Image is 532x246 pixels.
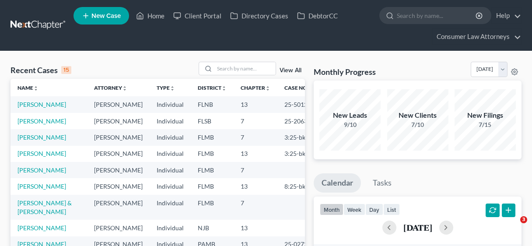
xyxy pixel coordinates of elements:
input: Search by name... [214,62,276,75]
i: unfold_more [265,86,270,91]
h2: [DATE] [403,223,432,232]
div: New Leads [319,110,381,120]
td: 7 [234,129,277,145]
td: 13 [234,178,277,194]
a: DebtorCC [293,8,342,24]
td: [PERSON_NAME] [87,162,150,178]
a: [PERSON_NAME] [17,224,66,232]
td: 7 [234,195,277,220]
a: Chapterunfold_more [241,84,270,91]
div: New Filings [455,110,516,120]
td: 25-20638 [277,113,346,129]
a: Home [132,8,169,24]
td: FLMB [191,178,234,194]
td: Individual [150,113,191,129]
td: Individual [150,146,191,162]
td: [PERSON_NAME] [87,220,150,236]
td: Individual [150,195,191,220]
a: Case Nounfold_more [284,84,312,91]
td: 3:25-bk-03723 [277,146,346,162]
a: Nameunfold_more [17,84,38,91]
i: unfold_more [221,86,227,91]
td: Individual [150,220,191,236]
td: FLNB [191,96,234,112]
i: unfold_more [122,86,127,91]
a: Consumer Law Attorneys [432,29,521,45]
button: week [343,204,365,215]
td: Individual [150,96,191,112]
td: FLMB [191,129,234,145]
div: 9/10 [319,120,381,129]
a: [PERSON_NAME] [17,166,66,174]
td: [PERSON_NAME] [87,146,150,162]
td: 13 [234,220,277,236]
td: [PERSON_NAME] [87,178,150,194]
td: FLSB [191,113,234,129]
div: 15 [61,66,71,74]
td: 8:25-bk-05472 [277,178,346,194]
input: Search by name... [397,7,477,24]
div: 7/10 [387,120,448,129]
button: month [320,204,343,215]
td: Individual [150,178,191,194]
td: [PERSON_NAME] [87,195,150,220]
a: [PERSON_NAME] [17,117,66,125]
td: 13 [234,96,277,112]
span: New Case [91,13,121,19]
div: 7/15 [455,120,516,129]
a: Attorneyunfold_more [94,84,127,91]
td: [PERSON_NAME] [87,96,150,112]
button: day [365,204,383,215]
td: Individual [150,162,191,178]
td: 13 [234,146,277,162]
a: [PERSON_NAME] & [PERSON_NAME] [17,199,72,215]
td: [PERSON_NAME] [87,129,150,145]
div: New Clients [387,110,448,120]
a: Directory Cases [226,8,293,24]
td: 7 [234,162,277,178]
td: 3:25-bk-01851 [277,129,346,145]
a: Districtunfold_more [198,84,227,91]
td: FLMB [191,146,234,162]
iframe: Intercom live chat [502,216,523,237]
a: Client Portal [169,8,226,24]
td: FLMB [191,162,234,178]
a: [PERSON_NAME] [17,150,66,157]
button: list [383,204,400,215]
td: Individual [150,129,191,145]
a: Help [492,8,521,24]
a: [PERSON_NAME] [17,183,66,190]
a: [PERSON_NAME] [17,101,66,108]
td: [PERSON_NAME] [87,113,150,129]
td: 25-50128 [277,96,346,112]
div: Recent Cases [10,65,71,75]
td: 7 [234,113,277,129]
a: View All [280,67,301,74]
td: NJB [191,220,234,236]
td: FLMB [191,195,234,220]
a: [PERSON_NAME] [17,134,66,141]
a: Tasks [365,173,399,193]
a: Typeunfold_more [157,84,175,91]
a: Calendar [314,173,361,193]
h3: Monthly Progress [314,67,376,77]
i: unfold_more [33,86,38,91]
span: 3 [520,216,527,223]
i: unfold_more [170,86,175,91]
